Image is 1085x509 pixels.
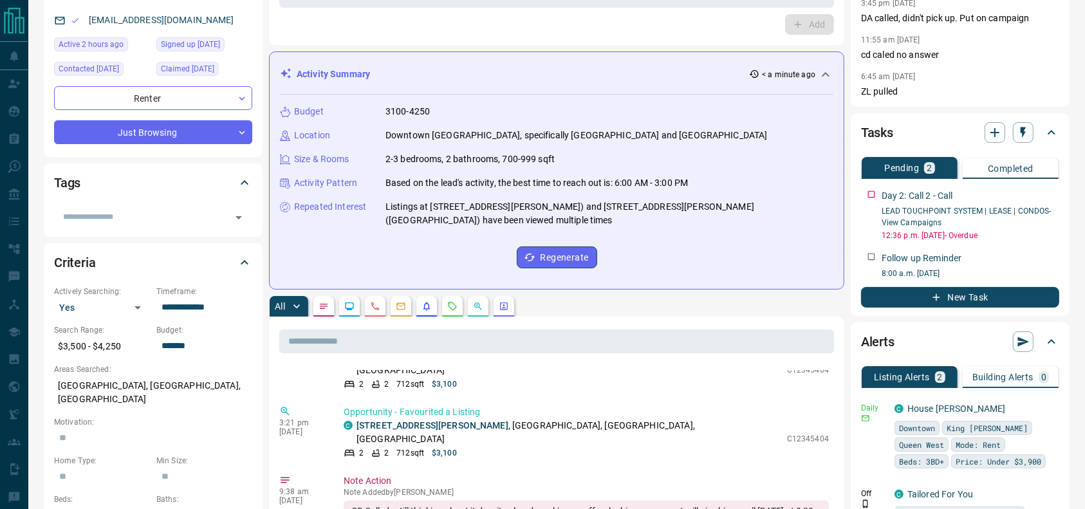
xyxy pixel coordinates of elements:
[899,421,935,434] span: Downtown
[861,499,870,508] svg: Push Notification Only
[280,62,833,86] div: Activity Summary< a minute ago
[499,301,509,311] svg: Agent Actions
[432,447,457,459] p: $3,100
[54,286,150,297] p: Actively Searching:
[762,69,815,80] p: < a minute ago
[54,247,252,278] div: Criteria
[385,176,688,190] p: Based on the lead's activity, the best time to reach out is: 6:00 AM - 3:00 PM
[279,496,324,505] p: [DATE]
[59,38,124,51] span: Active 2 hours ago
[861,331,895,352] h2: Alerts
[294,129,330,142] p: Location
[54,364,252,375] p: Areas Searched:
[54,167,252,198] div: Tags
[385,153,555,166] p: 2-3 bedrooms, 2 bathrooms, 700-999 sqft
[344,421,353,430] div: condos.ca
[861,402,887,414] p: Daily
[432,378,457,390] p: $3,100
[956,455,1041,468] span: Price: Under $3,900
[473,301,483,311] svg: Opportunities
[54,494,150,505] p: Beds:
[874,373,930,382] p: Listing Alerts
[71,16,80,25] svg: Email Valid
[972,373,1034,382] p: Building Alerts
[385,200,833,227] p: Listings at [STREET_ADDRESS][PERSON_NAME]) and [STREET_ADDRESS][PERSON_NAME] ([GEOGRAPHIC_DATA]) ...
[156,286,252,297] p: Timeframe:
[882,252,961,265] p: Follow up Reminder
[861,72,916,81] p: 6:45 am [DATE]
[54,86,252,110] div: Renter
[385,129,768,142] p: Downtown [GEOGRAPHIC_DATA], specifically [GEOGRAPHIC_DATA] and [GEOGRAPHIC_DATA]
[882,230,1059,241] p: 12:36 p.m. [DATE] - Overdue
[899,455,944,468] span: Beds: 3BD+
[344,488,829,497] p: Note Added by [PERSON_NAME]
[156,37,252,55] div: Tue Mar 25 2025
[275,302,285,311] p: All
[297,68,370,81] p: Activity Summary
[294,153,349,166] p: Size & Rooms
[861,117,1059,148] div: Tasks
[396,378,424,390] p: 712 sqft
[861,488,887,499] p: Off
[344,405,829,419] p: Opportunity - Favourited a Listing
[895,404,904,413] div: condos.ca
[54,37,150,55] div: Fri Aug 15 2025
[907,489,973,499] a: Tailored For You
[787,364,829,376] p: C12345404
[359,447,364,459] p: 2
[54,120,252,144] div: Just Browsing
[396,447,424,459] p: 712 sqft
[59,62,119,75] span: Contacted [DATE]
[370,301,380,311] svg: Calls
[947,421,1028,434] span: King [PERSON_NAME]
[344,474,829,488] p: Note Action
[899,438,944,451] span: Queen West
[861,35,920,44] p: 11:55 am [DATE]
[89,15,234,25] a: [EMAIL_ADDRESS][DOMAIN_NAME]
[882,189,953,203] p: Day 2: Call 2 - Call
[54,172,80,193] h2: Tags
[294,105,324,118] p: Budget
[882,207,1052,227] a: LEAD TOUCHPOINT SYSTEM | LEASE | CONDOS- View Campaigns
[861,85,1059,98] p: ZL pulled
[279,418,324,427] p: 3:21 pm
[279,487,324,496] p: 9:38 am
[319,301,329,311] svg: Notes
[54,455,150,467] p: Home Type:
[385,105,430,118] p: 3100-4250
[861,122,893,143] h2: Tasks
[895,490,904,499] div: condos.ca
[861,287,1059,308] button: New Task
[294,200,366,214] p: Repeated Interest
[156,62,252,80] div: Sun Jul 06 2025
[517,246,597,268] button: Regenerate
[384,378,389,390] p: 2
[927,163,932,172] p: 2
[156,494,252,505] p: Baths:
[161,62,214,75] span: Claimed [DATE]
[161,38,220,51] span: Signed up [DATE]
[1041,373,1046,382] p: 0
[907,403,1006,414] a: House [PERSON_NAME]
[156,324,252,336] p: Budget:
[357,420,508,430] a: [STREET_ADDRESS][PERSON_NAME]
[359,378,364,390] p: 2
[422,301,432,311] svg: Listing Alerts
[882,268,1059,279] p: 8:00 a.m. [DATE]
[396,301,406,311] svg: Emails
[54,297,150,318] div: Yes
[54,62,150,80] div: Thu Aug 14 2025
[294,176,357,190] p: Activity Pattern
[956,438,1001,451] span: Mode: Rent
[279,427,324,436] p: [DATE]
[54,375,252,410] p: [GEOGRAPHIC_DATA], [GEOGRAPHIC_DATA], [GEOGRAPHIC_DATA]
[156,455,252,467] p: Min Size:
[447,301,458,311] svg: Requests
[357,419,781,446] p: , [GEOGRAPHIC_DATA], [GEOGRAPHIC_DATA], [GEOGRAPHIC_DATA]
[54,336,150,357] p: $3,500 - $4,250
[938,373,943,382] p: 2
[230,208,248,227] button: Open
[861,12,1059,25] p: DA called, didn't pick up. Put on campaign
[54,324,150,336] p: Search Range:
[861,48,1059,62] p: cd caled no answer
